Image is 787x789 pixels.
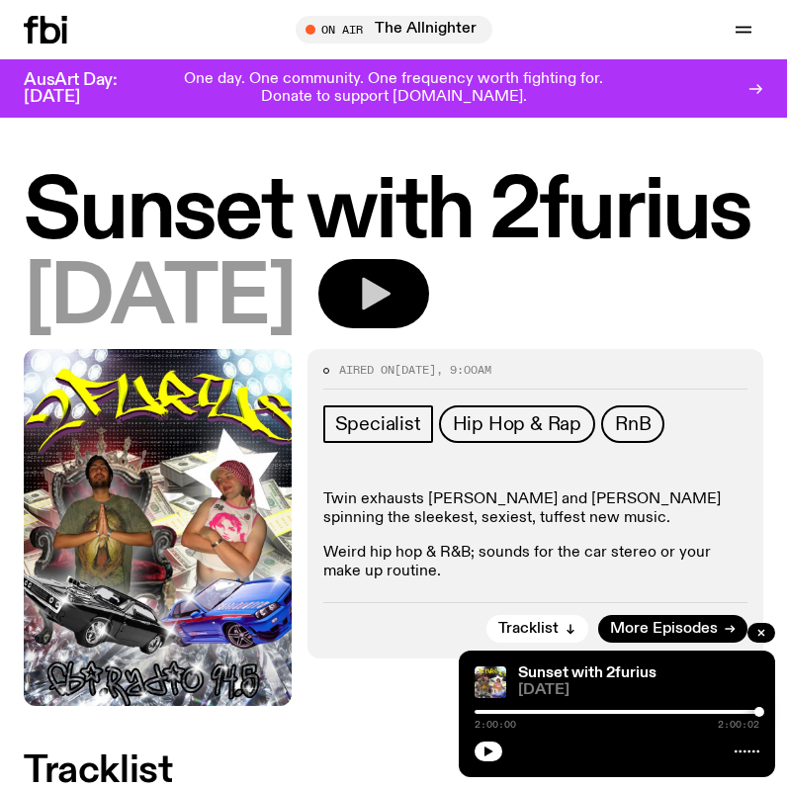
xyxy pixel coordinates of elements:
[323,490,748,528] p: Twin exhausts [PERSON_NAME] and [PERSON_NAME] spinning the sleekest, sexiest, tuffest new music.
[486,615,588,643] button: Tracklist
[718,720,759,730] span: 2:00:02
[475,666,506,698] img: In the style of cheesy 2000s hip hop mixtapes - Mateo on the left has his hands clapsed in prayer...
[335,413,421,435] span: Specialist
[24,259,295,339] span: [DATE]
[615,413,651,435] span: RnB
[24,173,763,253] h1: Sunset with 2furius
[166,71,621,106] p: One day. One community. One frequency worth fighting for. Donate to support [DOMAIN_NAME].
[24,72,150,106] h3: AusArt Day: [DATE]
[439,405,595,443] a: Hip Hop & Rap
[323,405,433,443] a: Specialist
[598,615,747,643] a: More Episodes
[601,405,664,443] a: RnB
[475,720,516,730] span: 2:00:00
[518,665,656,681] a: Sunset with 2furius
[518,683,759,698] span: [DATE]
[339,362,394,378] span: Aired on
[24,753,763,789] h2: Tracklist
[610,622,718,637] span: More Episodes
[498,622,559,637] span: Tracklist
[296,16,492,44] button: On AirThe Allnighter
[394,362,436,378] span: [DATE]
[453,413,581,435] span: Hip Hop & Rap
[323,544,748,581] p: Weird hip hop & R&B; sounds for the car stereo or your make up routine.
[436,362,491,378] span: , 9:00am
